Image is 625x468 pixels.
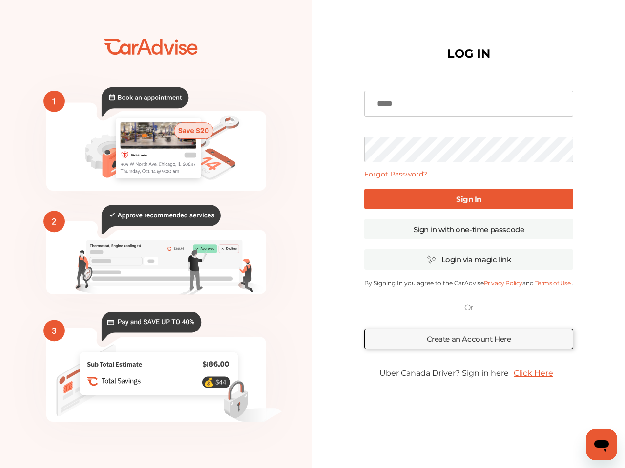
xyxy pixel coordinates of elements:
[447,49,490,58] h1: LOG IN
[464,302,473,313] p: Or
[484,279,522,287] a: Privacy Policy
[364,249,574,270] a: Login via magic link
[586,429,617,460] iframe: Button to launch messaging window
[364,189,574,209] a: Sign In
[364,219,574,239] a: Sign in with one-time passcode
[379,369,509,378] span: Uber Canada Driver? Sign in here
[456,195,481,204] b: Sign In
[509,364,558,383] a: Click Here
[364,329,574,349] a: Create an Account Here
[534,279,572,287] a: Terms of Use
[364,170,427,178] a: Forgot Password?
[364,279,574,287] p: By Signing In you agree to the CarAdvise and .
[427,255,437,264] img: magic_icon.32c66aac.svg
[204,377,214,388] text: 💰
